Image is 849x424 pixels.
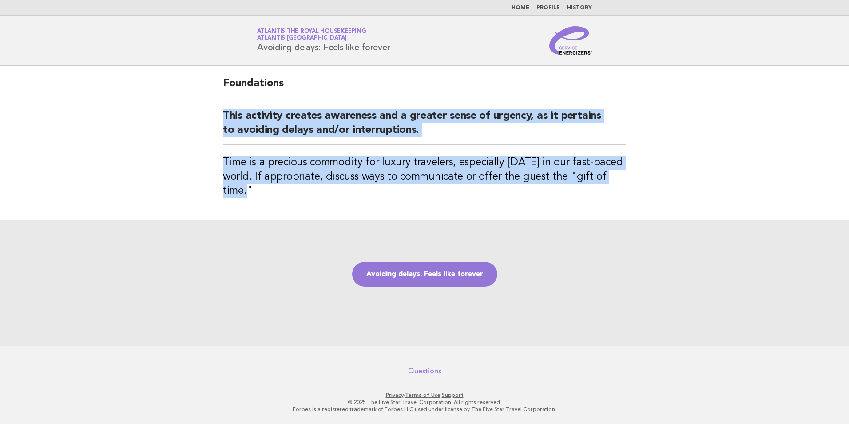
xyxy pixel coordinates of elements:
[223,156,626,198] h3: Time is a precious commodity for luxury travelers, especially [DATE] in our fast-paced world. If ...
[512,5,529,11] a: Home
[153,406,696,413] p: Forbes is a registered trademark of Forbes LLC used under license by The Five Star Travel Corpora...
[408,367,441,376] a: Questions
[405,392,440,398] a: Terms of Use
[352,262,497,287] a: Avoiding delays: Feels like forever
[257,36,347,41] span: Atlantis [GEOGRAPHIC_DATA]
[223,76,626,98] h2: Foundations
[153,392,696,399] p: · ·
[257,29,390,52] h1: Avoiding delays: Feels like forever
[567,5,592,11] a: History
[442,392,464,398] a: Support
[223,109,626,145] h2: This activity creates awareness and a greater sense of urgency, as it pertains to avoiding delays...
[153,399,696,406] p: © 2025 The Five Star Travel Corporation. All rights reserved.
[257,28,366,41] a: Atlantis the Royal HousekeepingAtlantis [GEOGRAPHIC_DATA]
[386,392,404,398] a: Privacy
[536,5,560,11] a: Profile
[549,26,592,55] img: Service Energizers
